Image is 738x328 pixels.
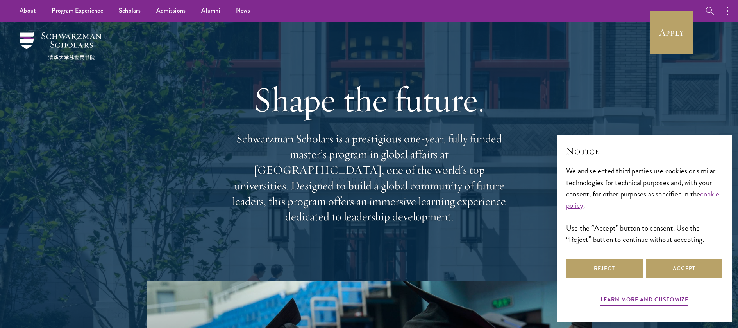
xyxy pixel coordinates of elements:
[600,295,688,307] button: Learn more and customize
[566,165,722,245] div: We and selected third parties use cookies or similar technologies for technical purposes and, wit...
[566,188,720,211] a: cookie policy
[229,131,510,225] p: Schwarzman Scholars is a prestigious one-year, fully funded master’s program in global affairs at...
[20,32,102,60] img: Schwarzman Scholars
[229,77,510,121] h1: Shape the future.
[566,259,643,278] button: Reject
[646,259,722,278] button: Accept
[650,11,693,54] a: Apply
[566,144,722,158] h2: Notice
